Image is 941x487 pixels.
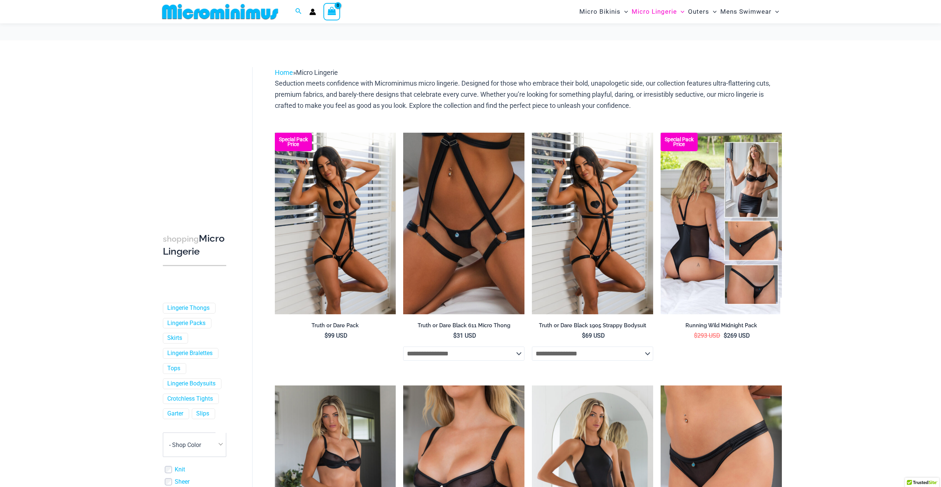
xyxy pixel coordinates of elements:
[167,410,183,418] a: Garter
[630,2,686,21] a: Micro LingerieMenu ToggleMenu Toggle
[532,322,653,332] a: Truth or Dare Black 1905 Strappy Bodysuit
[532,133,653,314] img: Truth or Dare Black 1905 Bodysuit 611 Micro 07
[175,466,185,474] a: Knit
[167,319,205,327] a: Lingerie Packs
[582,332,605,339] bdi: 69 USD
[403,133,524,314] a: Truth or Dare Black Micro 02Truth or Dare Black 1905 Bodysuit 611 Micro 12Truth or Dare Black 190...
[175,478,190,486] a: Sheer
[709,2,717,21] span: Menu Toggle
[167,349,213,357] a: Lingerie Bralettes
[295,7,302,16] a: Search icon link
[403,322,524,332] a: Truth or Dare Black 611 Micro Thong
[576,1,782,22] nav: Site Navigation
[159,3,281,20] img: MM SHOP LOGO FLAT
[275,69,293,76] a: Home
[694,332,720,339] bdi: 293 USD
[453,332,476,339] bdi: 31 USD
[578,2,630,21] a: Micro BikinisMenu ToggleMenu Toggle
[275,322,396,329] h2: Truth or Dare Pack
[163,61,230,209] iframe: TrustedSite Certified
[632,2,677,21] span: Micro Lingerie
[275,137,312,147] b: Special Pack Price
[677,2,684,21] span: Menu Toggle
[661,133,782,314] img: All Styles (1)
[163,234,199,243] span: shopping
[275,133,396,314] img: Truth or Dare Black 1905 Bodysuit 611 Micro 07
[661,322,782,332] a: Running Wild Midnight Pack
[169,441,201,448] span: - Shop Color
[163,433,226,457] span: - Shop Color
[724,332,750,339] bdi: 269 USD
[661,137,698,147] b: Special Pack Price
[532,133,653,314] a: Truth or Dare Black 1905 Bodysuit 611 Micro 07Truth or Dare Black 1905 Bodysuit 611 Micro 05Truth...
[582,332,585,339] span: $
[167,334,182,342] a: Skirts
[720,2,771,21] span: Mens Swimwear
[325,332,348,339] bdi: 99 USD
[275,69,338,76] span: »
[167,395,213,403] a: Crotchless Tights
[403,133,524,314] img: Truth or Dare Black Micro 02
[621,2,628,21] span: Menu Toggle
[688,2,709,21] span: Outers
[453,332,457,339] span: $
[403,322,524,329] h2: Truth or Dare Black 611 Micro Thong
[724,332,727,339] span: $
[686,2,718,21] a: OutersMenu ToggleMenu Toggle
[296,69,338,76] span: Micro Lingerie
[196,410,209,418] a: Slips
[309,9,316,15] a: Account icon link
[579,2,621,21] span: Micro Bikinis
[275,78,782,111] p: Seduction meets confidence with Microminimus micro lingerie. Designed for those who embrace their...
[323,3,340,20] a: View Shopping Cart, empty
[532,322,653,329] h2: Truth or Dare Black 1905 Strappy Bodysuit
[661,322,782,329] h2: Running Wild Midnight Pack
[167,365,180,372] a: Tops
[275,133,396,314] a: Truth or Dare Black 1905 Bodysuit 611 Micro 07 Truth or Dare Black 1905 Bodysuit 611 Micro 06Trut...
[718,2,781,21] a: Mens SwimwearMenu ToggleMenu Toggle
[325,332,328,339] span: $
[167,380,215,388] a: Lingerie Bodysuits
[771,2,779,21] span: Menu Toggle
[275,322,396,332] a: Truth or Dare Pack
[694,332,697,339] span: $
[167,304,210,312] a: Lingerie Thongs
[661,133,782,314] a: All Styles (1) Running Wild Midnight 1052 Top 6512 Bottom 04Running Wild Midnight 1052 Top 6512 B...
[163,232,226,258] h3: Micro Lingerie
